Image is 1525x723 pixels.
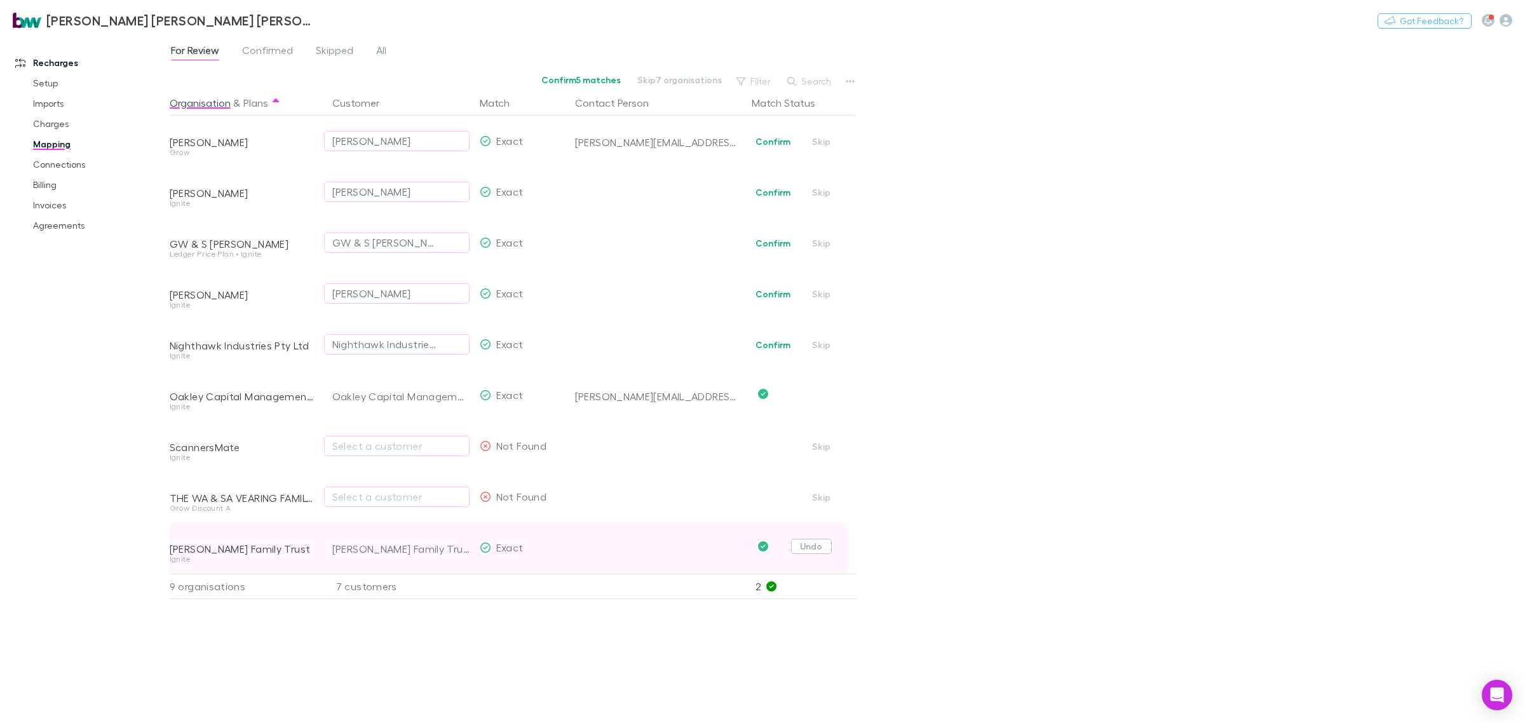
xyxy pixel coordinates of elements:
[332,489,461,504] div: Select a customer
[20,134,179,154] a: Mapping
[324,131,470,151] button: [PERSON_NAME]
[324,436,470,456] button: Select a customer
[1378,13,1472,29] button: Got Feedback?
[170,390,317,403] div: Oakley Capital Management Trust
[170,149,317,156] div: Grow
[801,490,842,505] button: Skip
[170,339,317,352] div: Nighthawk Industries Pty Ltd
[170,543,317,555] div: [PERSON_NAME] Family Trust
[496,389,524,401] span: Exact
[801,236,842,251] button: Skip
[332,438,461,454] div: Select a customer
[496,541,524,553] span: Exact
[3,53,179,73] a: Recharges
[801,337,842,353] button: Skip
[324,487,470,507] button: Select a customer
[758,389,768,399] svg: Confirmed
[496,287,524,299] span: Exact
[171,44,219,60] span: For Review
[170,454,317,461] div: Ignite
[170,187,317,199] div: [PERSON_NAME]
[170,574,322,599] div: 9 organisations
[170,352,317,360] div: Ignite
[533,72,629,88] button: Confirm5 matches
[170,301,317,309] div: Ignite
[20,195,179,215] a: Invoices
[496,440,546,452] span: Not Found
[575,390,742,403] div: [PERSON_NAME][EMAIL_ADDRESS][DOMAIN_NAME]
[20,73,179,93] a: Setup
[332,235,436,250] div: GW & S [PERSON_NAME]
[5,5,323,36] a: [PERSON_NAME] [PERSON_NAME] [PERSON_NAME] Partners
[170,90,317,116] div: &
[332,133,411,149] div: [PERSON_NAME]
[575,136,742,149] div: [PERSON_NAME][EMAIL_ADDRESS][DOMAIN_NAME]
[747,185,799,200] button: Confirm
[332,90,395,116] button: Customer
[170,492,317,504] div: THE WA & SA VEARING FAMILY TRUST
[332,286,411,301] div: [PERSON_NAME]
[170,555,317,563] div: Ignite
[13,13,41,28] img: Brewster Walsh Waters Partners's Logo
[781,74,839,89] button: Search
[170,441,317,454] div: ScannersMate
[20,175,179,195] a: Billing
[170,250,317,258] div: Ledger Price Plan • Ignite
[747,287,799,302] button: Confirm
[324,334,470,355] button: Nighthawk Industries Pty Ltd
[170,288,317,301] div: [PERSON_NAME]
[322,574,475,599] div: 7 customers
[801,287,842,302] button: Skip
[170,136,317,149] div: [PERSON_NAME]
[170,90,231,116] button: Organisation
[20,114,179,134] a: Charges
[316,44,353,60] span: Skipped
[170,238,317,250] div: GW & S [PERSON_NAME]
[332,337,436,352] div: Nighthawk Industries Pty Ltd
[496,186,524,198] span: Exact
[496,490,546,503] span: Not Found
[324,233,470,253] button: GW & S [PERSON_NAME]
[758,541,768,551] svg: Confirmed
[747,337,799,353] button: Confirm
[1482,680,1512,710] div: Open Intercom Messenger
[756,574,856,598] p: 2
[20,93,179,114] a: Imports
[801,185,842,200] button: Skip
[376,44,386,60] span: All
[20,215,179,236] a: Agreements
[324,283,470,304] button: [PERSON_NAME]
[480,90,525,116] button: Match
[243,90,268,116] button: Plans
[46,13,315,28] h3: [PERSON_NAME] [PERSON_NAME] [PERSON_NAME] Partners
[170,504,317,512] div: Grow Discount A
[20,154,179,175] a: Connections
[496,135,524,147] span: Exact
[496,236,524,248] span: Exact
[801,439,842,454] button: Skip
[496,338,524,350] span: Exact
[747,134,799,149] button: Confirm
[332,371,470,422] div: Oakley Capital Management Trust
[332,524,470,574] div: [PERSON_NAME] Family Trust
[629,72,730,88] button: Skip7 organisations
[332,184,411,199] div: [PERSON_NAME]
[791,539,832,554] button: Undo
[170,403,317,410] div: Ignite
[170,199,317,207] div: Ignite
[730,74,778,89] button: Filter
[752,90,830,116] button: Match Status
[575,90,664,116] button: Contact Person
[242,44,293,60] span: Confirmed
[801,134,842,149] button: Skip
[324,182,470,202] button: [PERSON_NAME]
[747,236,799,251] button: Confirm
